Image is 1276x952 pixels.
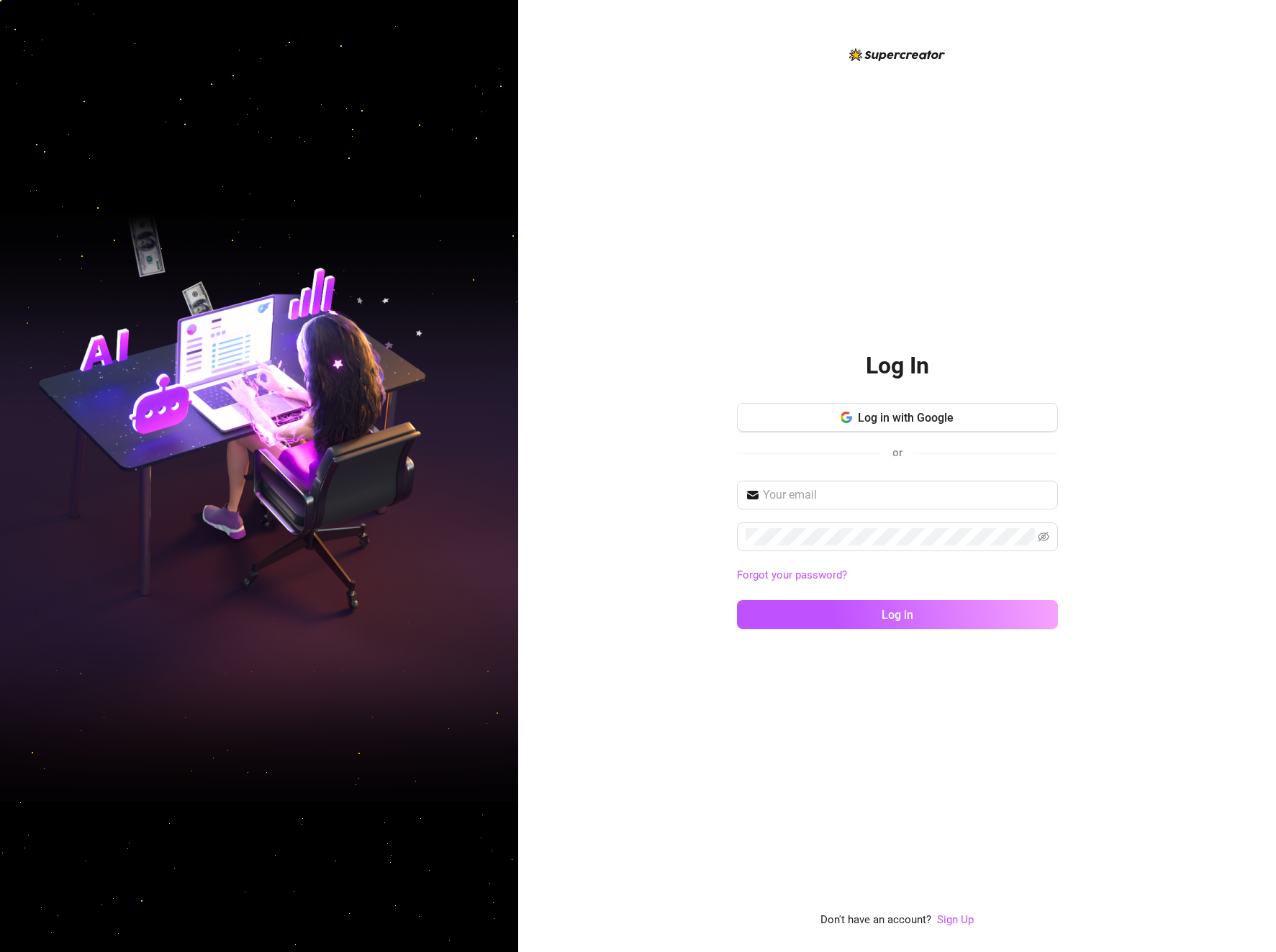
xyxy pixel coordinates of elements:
[763,486,1049,504] input: Your email
[737,567,1058,584] a: Forgot your password?
[882,608,913,622] span: Log in
[937,913,974,926] a: Sign Up
[737,568,847,581] a: Forgot your password?
[737,600,1058,629] button: Log in
[849,48,945,61] img: logo-BBDzfeDw.svg
[937,912,974,929] a: Sign Up
[858,411,954,425] span: Log in with Google
[866,351,929,381] h2: Log In
[737,403,1058,432] button: Log in with Google
[1038,531,1049,543] span: eye-invisible
[820,912,931,929] span: Don't have an account?
[892,446,902,459] span: or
